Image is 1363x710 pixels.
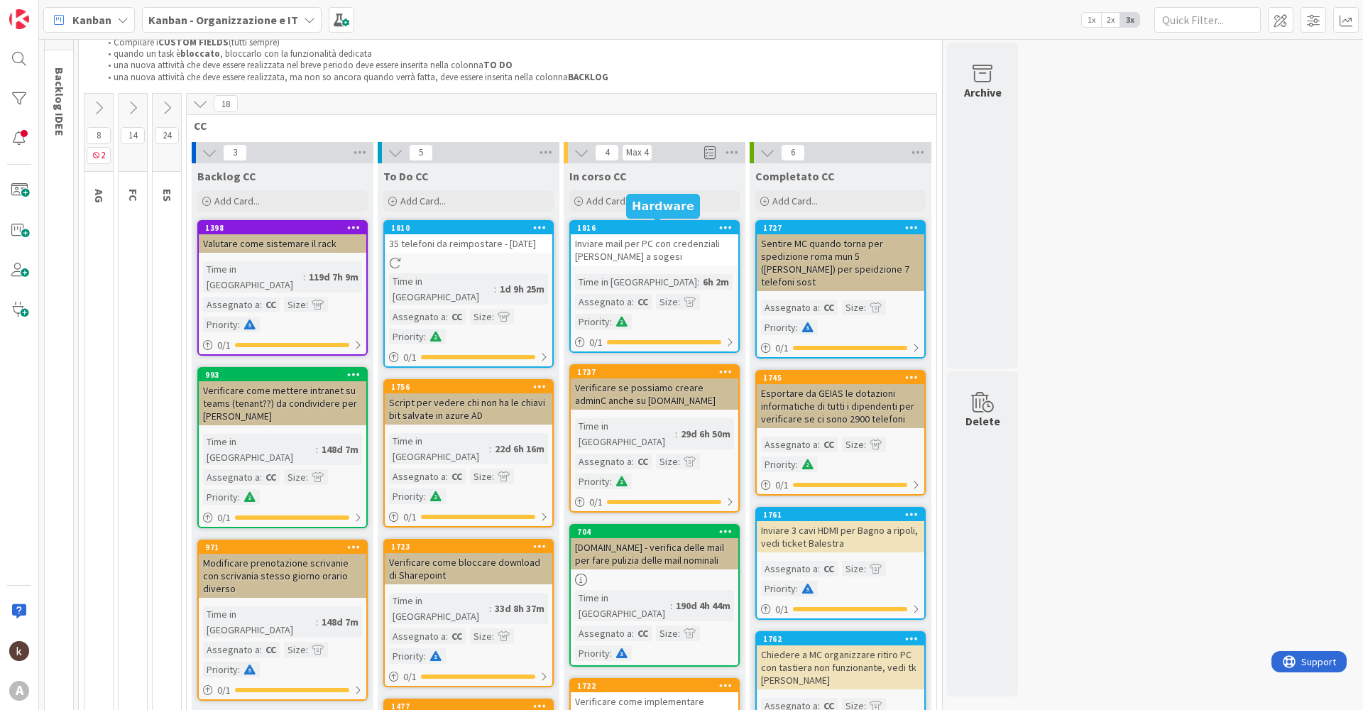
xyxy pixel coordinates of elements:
span: Add Card... [400,195,446,207]
a: 1727Sentire MC quando torna per spedizione roma mun 5 ([PERSON_NAME]) per speidzione 7 telefoni s... [755,220,926,359]
div: Priority [389,488,424,504]
span: : [494,281,496,297]
div: 0/1 [199,337,366,354]
div: Size [842,561,864,577]
div: Time in [GEOGRAPHIC_DATA] [203,606,316,638]
div: Priority [203,489,238,505]
a: 1398Valutare come sistemare il rackTime in [GEOGRAPHIC_DATA]:119d 7h 9mAssegnato a:CCSize:Priorit... [197,220,368,356]
div: 1737Verificare se possiamo creare adminC anche su [DOMAIN_NAME] [571,366,738,410]
div: 1761Inviare 3 cavi HDMI per Bagno a ripoli, vedi ticket Balestra [757,508,924,552]
div: Time in [GEOGRAPHIC_DATA] [389,273,494,305]
span: : [316,614,318,630]
span: CC [194,119,919,133]
div: Verificare se possiamo creare adminC anche su [DOMAIN_NAME] [571,378,738,410]
span: : [446,309,448,324]
span: : [864,437,866,452]
div: Assegnato a [761,561,818,577]
span: : [238,317,240,332]
span: : [818,561,820,577]
a: 993Verificare come mettere intranet su teams (tenant??) da condividere per [PERSON_NAME]Time in [... [197,367,368,528]
div: 1810 [391,223,552,233]
div: 1722 [571,679,738,692]
div: Assegnato a [203,469,260,485]
span: : [796,457,798,472]
span: 0 / 1 [775,478,789,493]
div: Size [284,642,306,657]
div: Assegnato a [761,437,818,452]
span: 14 [121,127,145,144]
div: CC [448,309,466,324]
div: 0/1 [385,349,552,366]
div: 1723 [391,542,552,552]
strong: TO DO [483,59,513,71]
img: kh [9,641,29,661]
span: : [675,426,677,442]
div: Chiedere a MC organizzare ritiro PC con tastiera non funzionante, vedi tk [PERSON_NAME] [757,645,924,689]
span: : [492,309,494,324]
div: 1756 [385,381,552,393]
span: : [610,314,612,329]
div: 0/1 [757,476,924,494]
div: CC [262,469,280,485]
span: 2 [87,147,111,164]
div: Size [284,297,306,312]
span: : [678,626,680,641]
span: : [238,489,240,505]
span: In corso CC [569,169,627,183]
div: [DOMAIN_NAME] - verifica delle mail per fare pulizia delle mail nominali [571,538,738,569]
div: Time in [GEOGRAPHIC_DATA] [575,274,697,290]
span: : [678,294,680,310]
a: 1756Script per vedere chi non ha le chiavi bit salvate in azure ADTime in [GEOGRAPHIC_DATA]:22d 6... [383,379,554,528]
span: 4 [595,144,619,161]
div: CC [634,454,652,469]
div: Valutare come sistemare il rack [199,234,366,253]
span: 0 / 1 [589,495,603,510]
span: : [424,488,426,504]
span: : [260,297,262,312]
div: Size [842,437,864,452]
div: 1398Valutare come sistemare il rack [199,222,366,253]
div: Priority [575,645,610,661]
div: Size [656,626,678,641]
span: : [303,269,305,285]
div: CC [634,626,652,641]
div: Size [656,454,678,469]
div: 704 [577,527,738,537]
div: 0/1 [571,493,738,511]
span: : [489,601,491,616]
span: : [306,642,308,657]
div: Assegnato a [389,309,446,324]
a: 704[DOMAIN_NAME] - verifica delle mail per fare pulizia delle mail nominaliTime in [GEOGRAPHIC_DA... [569,524,740,667]
span: To Do CC [383,169,429,183]
span: : [678,454,680,469]
span: 18 [214,95,238,112]
div: CC [262,297,280,312]
div: Verificare come bloccare download di Sharepoint [385,553,552,584]
span: : [492,469,494,484]
a: 181035 telefoni da reimpostare - [DATE]Time in [GEOGRAPHIC_DATA]:1d 9h 25mAssegnato a:CCSize:Prio... [383,220,554,368]
span: : [316,442,318,457]
li: Compilare i (tutti sempre) [100,37,936,48]
span: Add Card... [214,195,260,207]
span: : [818,437,820,452]
span: : [818,300,820,315]
div: 1756Script per vedere chi non ha le chiavi bit salvate in azure AD [385,381,552,425]
span: 0 / 1 [589,335,603,350]
div: Max 4 [626,149,648,156]
div: Time in [GEOGRAPHIC_DATA] [389,433,489,464]
span: ES [160,189,175,202]
div: 29d 6h 50m [677,426,734,442]
strong: BACKLOG [568,71,608,83]
div: Time in [GEOGRAPHIC_DATA] [575,418,675,449]
a: 1723Verificare come bloccare download di SharepointTime in [GEOGRAPHIC_DATA]:33d 8h 37mAssegnato ... [383,539,554,687]
div: Inviare 3 cavi HDMI per Bagno a ripoli, vedi ticket Balestra [757,521,924,552]
div: 148d 7m [318,442,362,457]
div: CC [262,642,280,657]
div: 1762Chiedere a MC organizzare ritiro PC con tastiera non funzionante, vedi tk [PERSON_NAME] [757,633,924,689]
div: 190d 4h 44m [672,598,734,613]
span: Support [30,2,65,19]
span: FC [126,189,141,202]
span: : [424,648,426,664]
span: : [306,297,308,312]
a: 1745Esportare da GEIAS le dotazioni informatiche di tutti i dipendenti per verificare se ci sono ... [755,370,926,496]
